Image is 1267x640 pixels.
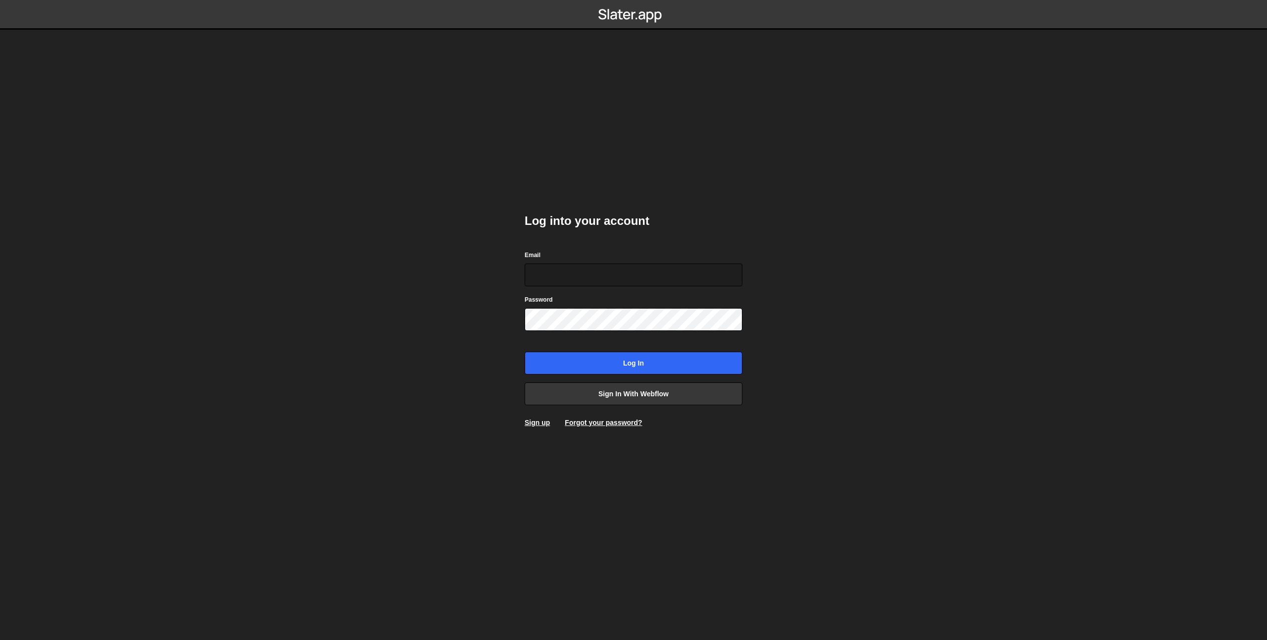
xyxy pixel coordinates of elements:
[565,419,642,427] a: Forgot your password?
[525,250,540,260] label: Email
[525,213,742,229] h2: Log into your account
[525,419,550,427] a: Sign up
[525,352,742,374] input: Log in
[525,382,742,405] a: Sign in with Webflow
[525,295,553,305] label: Password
